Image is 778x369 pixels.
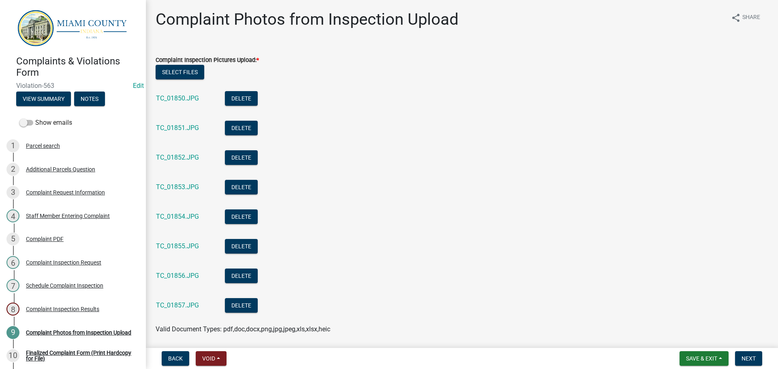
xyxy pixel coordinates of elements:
[26,330,131,335] div: Complaint Photos from Inspection Upload
[225,209,258,224] button: Delete
[156,325,330,333] span: Valid Document Types: pdf,doc,docx,png,jpg,jpeg,xls,xlsx,heic
[26,306,99,312] div: Complaint Inspection Results
[6,349,19,362] div: 10
[735,351,762,366] button: Next
[6,326,19,339] div: 9
[225,154,258,162] wm-modal-confirm: Delete Document
[225,184,258,192] wm-modal-confirm: Delete Document
[26,143,60,149] div: Parcel search
[742,13,760,23] span: Share
[156,58,259,63] label: Complaint Inspection Pictures Upload:
[156,124,199,132] a: TC_01851.JPG
[156,65,204,79] button: Select files
[6,232,19,245] div: 5
[6,256,19,269] div: 6
[156,272,199,279] a: TC_01856.JPG
[74,92,105,106] button: Notes
[225,180,258,194] button: Delete
[742,355,756,362] span: Next
[225,125,258,132] wm-modal-confirm: Delete Document
[680,351,729,366] button: Save & Exit
[133,82,144,90] wm-modal-confirm: Edit Application Number
[26,350,133,361] div: Finalized Complaint Form (Print Hardcopy for File)
[6,186,19,199] div: 3
[225,91,258,106] button: Delete
[686,355,717,362] span: Save & Exit
[156,183,199,191] a: TC_01853.JPG
[156,301,199,309] a: TC_01857.JPG
[202,355,215,362] span: Void
[26,166,95,172] div: Additional Parcels Question
[16,82,130,90] span: Violation-563
[225,243,258,251] wm-modal-confirm: Delete Document
[156,10,459,29] h1: Complaint Photos from Inspection Upload
[16,96,71,102] wm-modal-confirm: Summary
[225,239,258,254] button: Delete
[725,10,767,26] button: shareShare
[6,139,19,152] div: 1
[6,279,19,292] div: 7
[225,121,258,135] button: Delete
[156,213,199,220] a: TC_01854.JPG
[26,260,101,265] div: Complaint Inspection Request
[225,95,258,103] wm-modal-confirm: Delete Document
[225,213,258,221] wm-modal-confirm: Delete Document
[26,283,103,288] div: Schedule Complaint Inspection
[156,242,199,250] a: TC_01855.JPG
[6,303,19,316] div: 8
[225,273,258,280] wm-modal-confirm: Delete Document
[225,150,258,165] button: Delete
[26,236,64,242] div: Complaint PDF
[26,190,105,195] div: Complaint Request Information
[19,118,72,128] label: Show emails
[156,154,199,161] a: TC_01852.JPG
[74,96,105,102] wm-modal-confirm: Notes
[168,355,183,362] span: Back
[196,351,227,366] button: Void
[731,13,741,23] i: share
[225,302,258,310] wm-modal-confirm: Delete Document
[26,213,110,219] div: Staff Member Entering Complaint
[225,269,258,283] button: Delete
[156,94,199,102] a: TC_01850.JPG
[6,209,19,222] div: 4
[6,163,19,176] div: 2
[16,55,139,79] h4: Complaints & Violations Form
[162,351,189,366] button: Back
[16,92,71,106] button: View Summary
[225,298,258,313] button: Delete
[133,82,144,90] a: Edit
[16,9,133,47] img: Miami County, Indiana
